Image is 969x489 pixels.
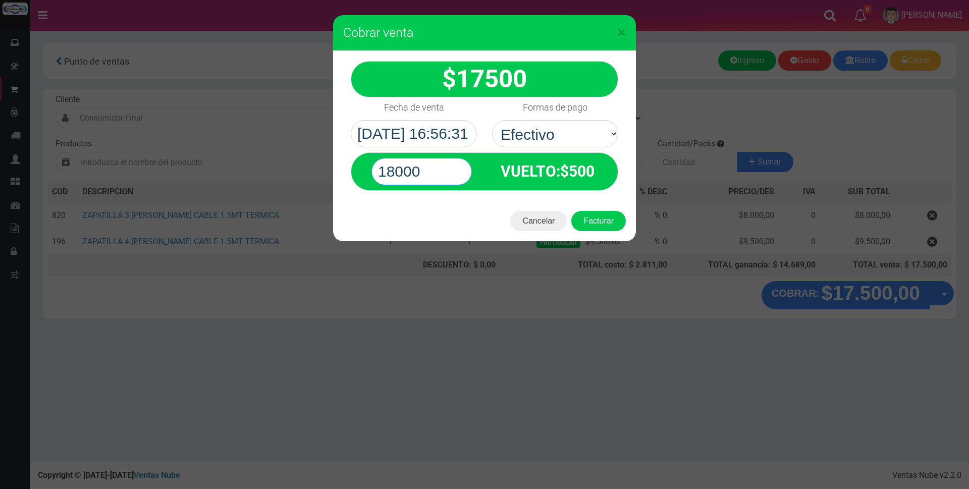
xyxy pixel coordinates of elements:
button: Close [617,24,626,40]
span: 17500 [456,65,527,93]
button: Cancelar [510,211,567,231]
span: 500 [569,162,595,180]
h3: Cobrar venta [343,25,626,40]
strong: :$ [501,162,595,180]
button: Facturar [571,211,626,231]
h4: Fecha de venta [384,102,444,113]
span: × [617,23,626,42]
span: VUELTO [501,162,556,180]
strong: $ [442,65,527,93]
h4: Formas de pago [523,102,587,113]
input: Paga con [371,158,472,185]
